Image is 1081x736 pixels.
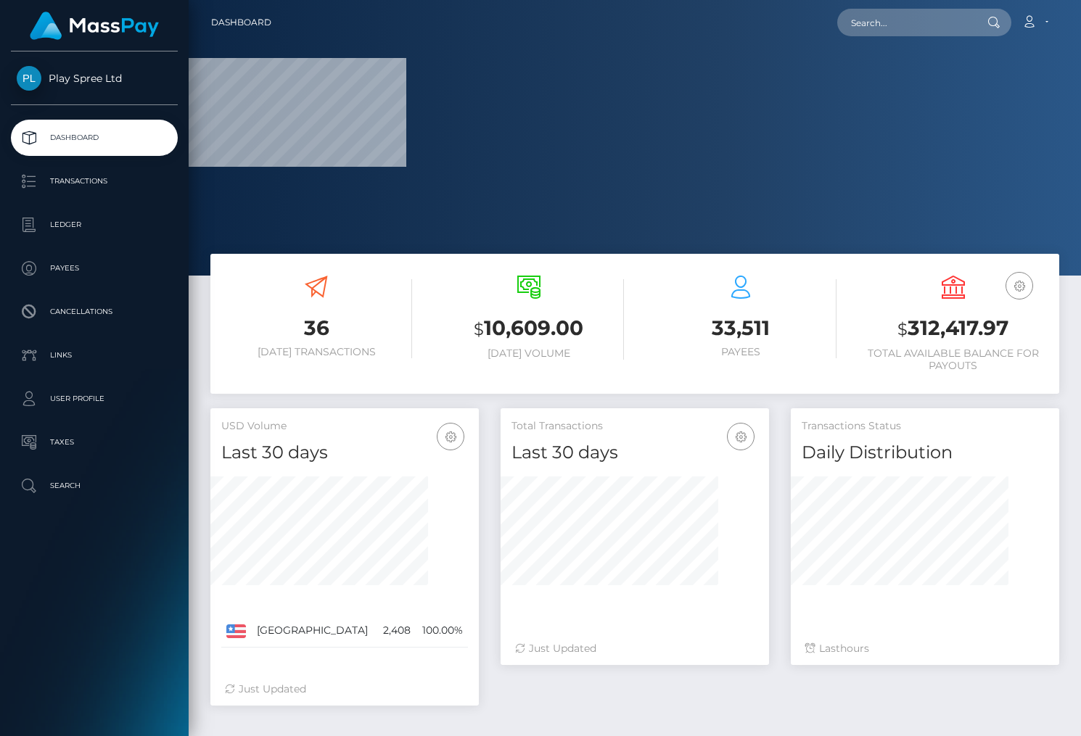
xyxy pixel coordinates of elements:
[11,163,178,199] a: Transactions
[474,319,484,339] small: $
[511,440,758,466] h4: Last 30 days
[805,641,1045,656] div: Last hours
[858,314,1049,344] h3: 312,417.97
[11,72,178,85] span: Play Spree Ltd
[17,214,172,236] p: Ledger
[11,120,178,156] a: Dashboard
[17,344,172,366] p: Links
[11,424,178,460] a: Taxes
[17,431,172,453] p: Taxes
[434,314,625,344] h3: 10,609.00
[226,624,246,637] img: US.png
[434,347,625,360] h6: [DATE] Volume
[17,66,41,91] img: Play Spree Ltd
[802,440,1048,466] h4: Daily Distribution
[211,7,271,38] a: Dashboard
[858,347,1049,372] h6: Total Available Balance for Payouts
[511,419,758,434] h5: Total Transactions
[221,440,468,466] h4: Last 30 days
[897,319,908,339] small: $
[17,257,172,279] p: Payees
[30,12,159,40] img: MassPay Logo
[646,314,837,342] h3: 33,511
[646,346,837,358] h6: Payees
[802,419,1048,434] h5: Transactions Status
[11,250,178,286] a: Payees
[416,614,468,648] td: 100.00%
[11,294,178,330] a: Cancellations
[515,641,755,656] div: Just Updated
[17,301,172,323] p: Cancellations
[17,127,172,149] p: Dashboard
[17,388,172,410] p: User Profile
[11,337,178,373] a: Links
[377,614,416,648] td: 2,408
[17,170,172,192] p: Transactions
[221,314,412,342] h3: 36
[221,419,468,434] h5: USD Volume
[221,346,412,358] h6: [DATE] Transactions
[837,9,974,36] input: Search...
[11,381,178,417] a: User Profile
[11,207,178,243] a: Ledger
[17,475,172,497] p: Search
[252,614,377,648] td: [GEOGRAPHIC_DATA]
[225,682,464,697] div: Just Updated
[11,468,178,504] a: Search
